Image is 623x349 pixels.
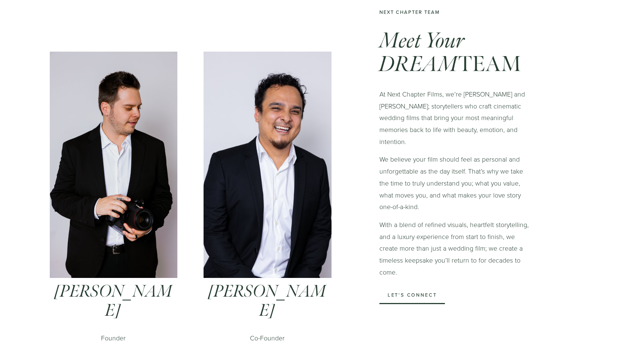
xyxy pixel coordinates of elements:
[379,88,529,147] p: At Next Chapter Films, we’re [PERSON_NAME] and [PERSON_NAME]; storytellers who craft cinematic we...
[379,287,445,304] a: Let's Connect
[379,27,469,78] em: Meet Your DREAM
[208,281,327,321] em: [PERSON_NAME]
[379,29,529,76] h2: TEAM
[50,332,178,344] p: Founder
[204,332,332,344] p: Co-Founder
[54,281,173,321] em: [PERSON_NAME]
[379,219,529,278] p: With a blend of refined visuals, heartfelt storytelling, and a luxury experience from start to fi...
[379,9,440,15] code: Next Chapter Team
[379,153,529,212] p: We believe your film should feel as personal and unforgettable as the day itself. That’s why we t...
